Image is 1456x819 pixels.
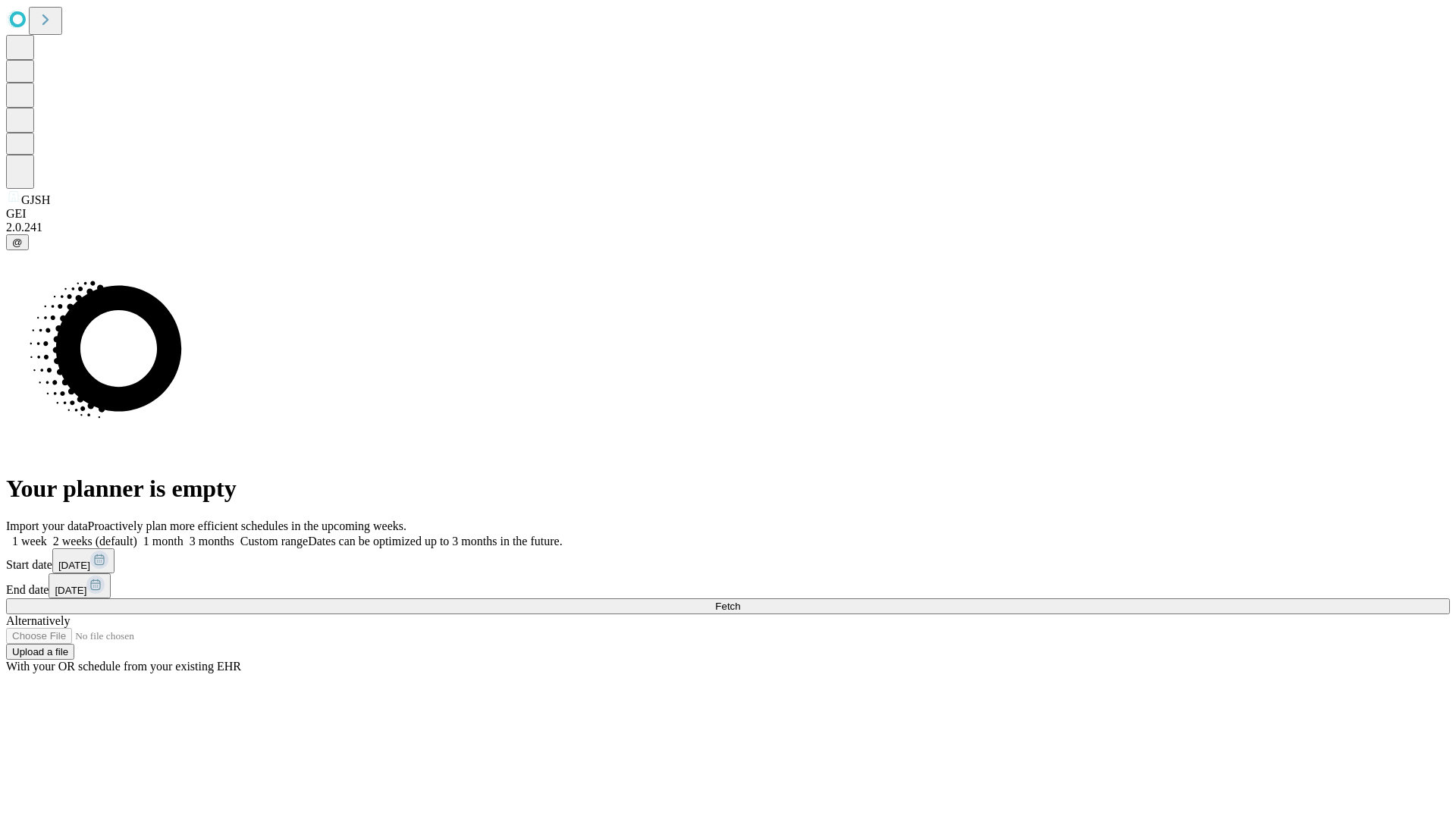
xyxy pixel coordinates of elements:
span: 1 month [143,535,184,548]
span: Import your data [6,519,88,532]
span: Custom range [240,535,308,548]
span: 1 week [12,535,47,548]
span: With your OR schedule from your existing EHR [6,660,241,673]
span: GJSH [21,193,50,206]
span: Dates can be optimized up to 3 months in the future. [308,535,562,548]
div: GEI [6,207,1450,221]
span: 3 months [190,535,234,548]
button: Upload a file [6,644,74,660]
span: [DATE] [55,585,86,596]
div: Start date [6,548,1450,573]
button: [DATE] [49,573,111,598]
h1: Your planner is empty [6,475,1450,503]
span: Alternatively [6,614,70,627]
div: 2.0.241 [6,221,1450,234]
button: @ [6,234,29,250]
span: [DATE] [58,560,90,571]
span: @ [12,237,23,248]
span: 2 weeks (default) [53,535,137,548]
button: [DATE] [52,548,115,573]
button: Fetch [6,598,1450,614]
span: Proactively plan more efficient schedules in the upcoming weeks. [88,519,406,532]
div: End date [6,573,1450,598]
span: Fetch [715,601,740,612]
